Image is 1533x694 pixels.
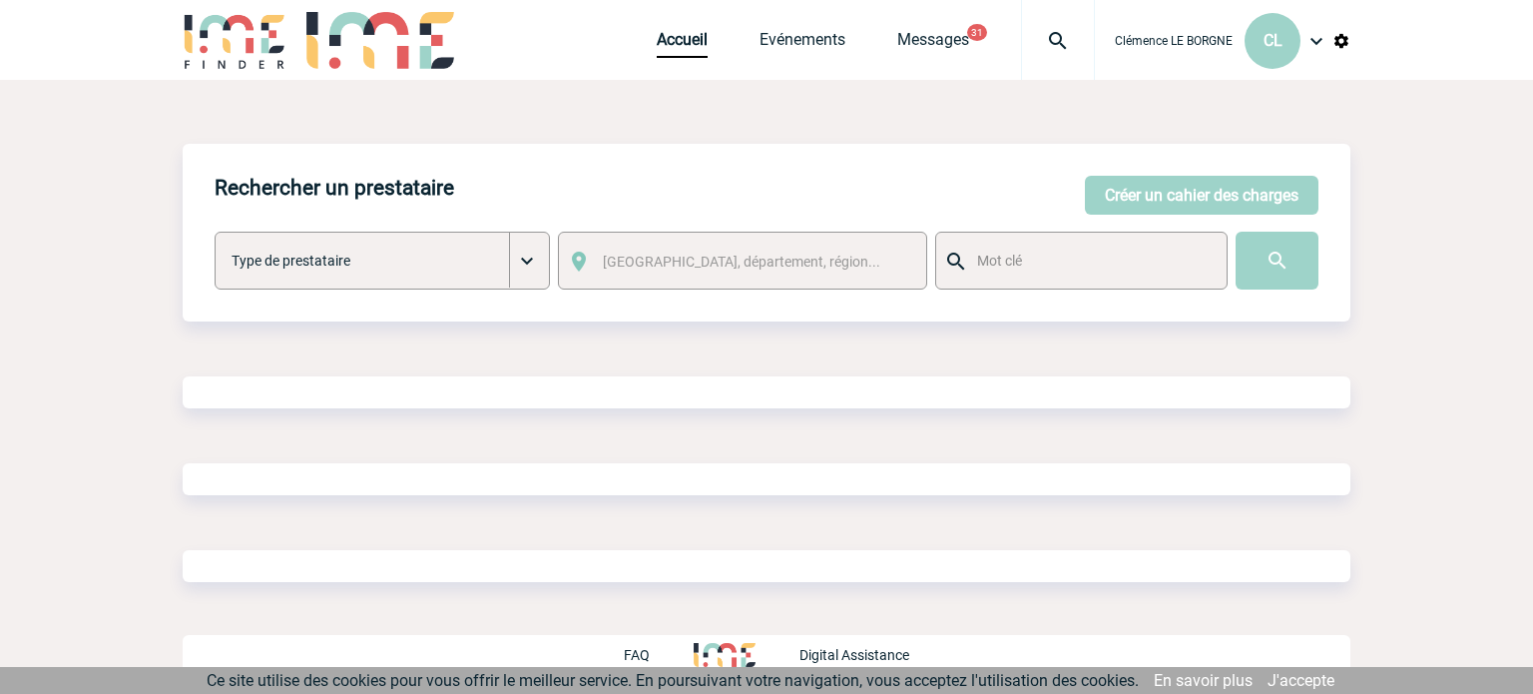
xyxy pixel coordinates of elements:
[897,30,969,58] a: Messages
[183,12,286,69] img: IME-Finder
[207,671,1139,690] span: Ce site utilise des cookies pour vous offrir le meilleur service. En poursuivant votre navigation...
[967,24,987,41] button: 31
[624,647,650,663] p: FAQ
[799,647,909,663] p: Digital Assistance
[657,30,708,58] a: Accueil
[215,176,454,200] h4: Rechercher un prestataire
[1154,671,1253,690] a: En savoir plus
[972,248,1209,274] input: Mot clé
[1236,232,1318,290] input: Submit
[1264,31,1282,50] span: CL
[624,644,694,663] a: FAQ
[760,30,845,58] a: Evénements
[1268,671,1334,690] a: J'accepte
[1115,34,1233,48] span: Clémence LE BORGNE
[603,254,880,270] span: [GEOGRAPHIC_DATA], département, région...
[694,643,756,667] img: http://www.idealmeetingsevents.fr/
